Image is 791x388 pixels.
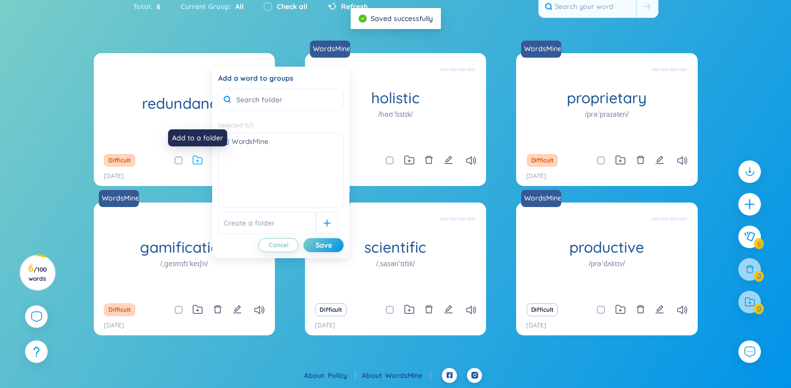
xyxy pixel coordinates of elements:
[359,15,367,23] span: check-circle
[526,171,546,181] p: [DATE]
[444,305,453,314] span: edit
[233,305,242,314] span: edit
[527,303,558,316] button: Difficult
[277,1,307,12] label: Check all
[341,1,368,12] span: Refresh
[218,121,253,130] div: Selected : 0 / 1
[655,153,664,167] button: edit
[98,193,140,203] a: WordsMine
[218,89,344,111] input: Search folder
[94,95,275,112] h1: redundancy
[315,240,332,251] div: Save
[104,303,135,316] button: Difficult
[310,41,354,58] a: WordsMine
[589,258,625,269] h1: /prəˈdʌktɪv/
[231,2,244,11] span: All
[424,153,433,167] button: delete
[26,264,49,282] h3: 6
[233,303,242,317] button: edit
[309,44,351,54] a: WordsMine
[371,14,433,23] span: Saved successfully
[521,41,565,58] a: WordsMine
[424,303,433,317] button: delete
[258,238,298,252] button: Cancel
[328,371,356,380] a: Policy
[655,155,664,164] span: edit
[520,44,562,54] a: WordsMine
[636,305,645,314] span: delete
[743,198,756,211] span: plus
[636,303,645,317] button: delete
[585,109,628,120] h1: /prəˈpraɪəteri/
[516,239,697,256] h1: productive
[303,238,344,252] button: Save
[213,305,222,314] span: delete
[99,190,143,207] a: WordsMine
[516,89,697,107] h1: proprietary
[104,321,124,330] p: [DATE]
[385,371,431,380] a: WordsMine
[520,193,562,203] a: WordsMine
[424,305,433,314] span: delete
[305,239,486,256] h1: scientific
[29,266,47,282] span: / 100 words
[444,303,453,317] button: edit
[94,239,275,256] h1: gamification
[376,258,415,269] h1: /ˌsaɪənˈtɪfɪk/
[152,1,161,12] span: 6
[655,303,664,317] button: edit
[636,153,645,167] button: delete
[655,305,664,314] span: edit
[636,155,645,164] span: delete
[362,370,431,381] div: About
[315,303,347,316] button: Difficult
[232,136,268,147] span: WordsMine
[104,154,135,167] button: Difficult
[213,303,222,317] button: delete
[269,241,288,249] span: Cancel
[521,190,565,207] a: WordsMine
[168,129,227,146] div: Add to a folder
[315,321,335,330] p: [DATE]
[444,153,453,167] button: edit
[304,370,356,381] div: About
[104,171,124,181] p: [DATE]
[218,212,316,234] input: Create a folder
[160,258,208,269] h1: /ˌɡeɪmɪfɪˈkeɪʃn/
[527,154,558,167] button: Difficult
[444,155,453,164] span: edit
[424,155,433,164] span: delete
[305,89,486,107] h1: holistic
[378,109,413,120] h1: /həʊˈlɪstɪk/
[218,73,344,84] div: Add a word to groups
[526,321,546,330] p: [DATE]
